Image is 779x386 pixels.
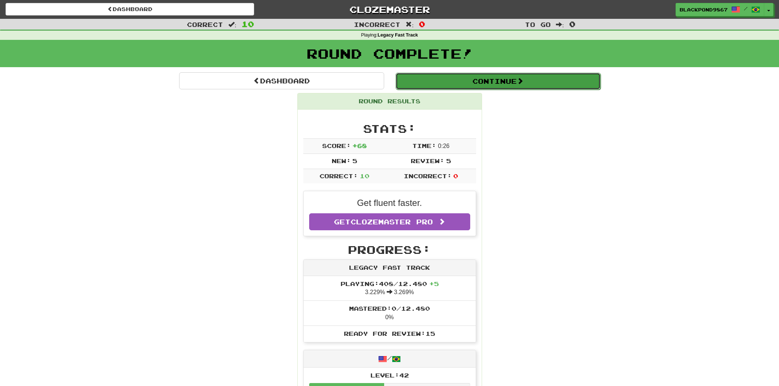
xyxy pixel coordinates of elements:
[322,142,351,149] span: Score:
[351,218,433,226] span: Clozemaster Pro
[298,93,482,110] div: Round Results
[525,21,551,28] span: To go
[349,305,430,312] span: Mastered: 0 / 12.480
[309,197,470,209] p: Get fluent faster.
[396,73,601,90] button: Continue
[352,142,367,149] span: + 68
[228,21,236,28] span: :
[744,6,748,11] span: /
[412,142,436,149] span: Time:
[242,20,254,28] span: 10
[304,350,476,368] div: /
[332,157,351,164] span: New:
[3,46,776,61] h1: Round Complete!
[446,157,451,164] span: 5
[303,244,476,256] h2: Progress:
[6,3,254,15] a: Dashboard
[341,280,439,287] span: Playing: 408 / 12.480
[438,143,450,149] span: 0 : 26
[352,157,357,164] span: 5
[406,21,414,28] span: :
[453,172,458,179] span: 0
[303,123,476,135] h2: Stats:
[304,300,476,326] li: 0%
[354,21,400,28] span: Incorrect
[556,21,564,28] span: :
[309,213,470,230] a: GetClozemaster Pro
[265,3,514,16] a: Clozemaster
[304,276,476,301] li: 3.229% 3.269%
[429,280,439,287] span: + 5
[187,21,223,28] span: Correct
[344,330,435,337] span: Ready for Review: 15
[680,6,728,13] span: BlackPond9867
[320,172,358,179] span: Correct:
[419,20,425,28] span: 0
[569,20,575,28] span: 0
[411,157,444,164] span: Review:
[676,3,764,16] a: BlackPond9867 /
[370,372,409,379] span: Level: 42
[360,172,369,179] span: 10
[404,172,452,179] span: Incorrect:
[179,72,384,89] a: Dashboard
[377,32,418,38] strong: Legacy Fast Track
[304,260,476,276] div: Legacy Fast Track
